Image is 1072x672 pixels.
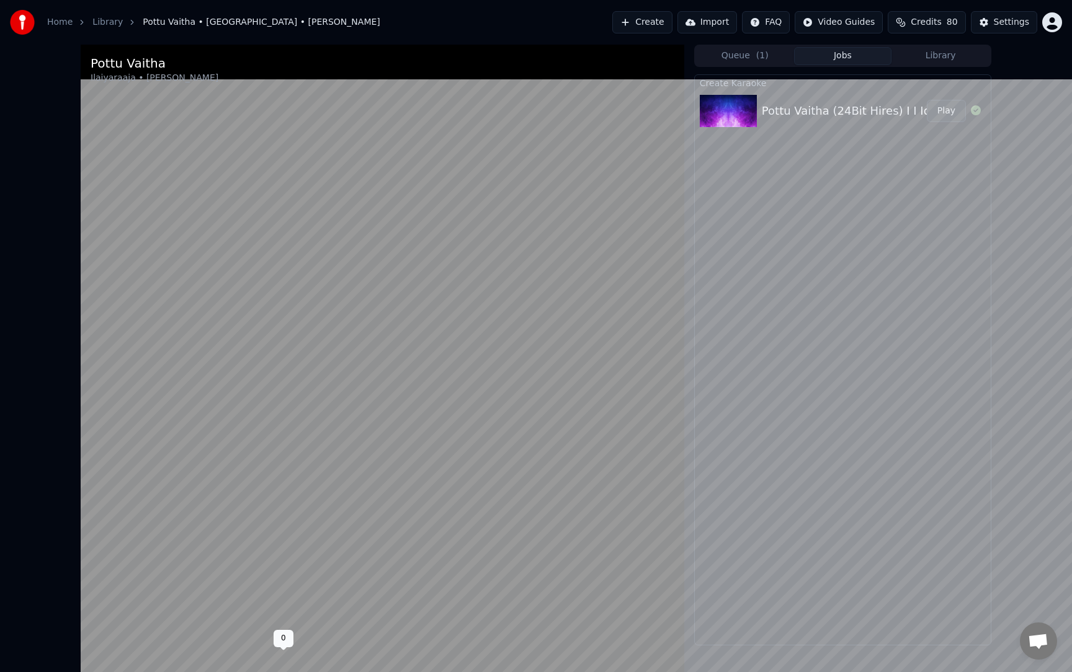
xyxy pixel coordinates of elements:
button: Library [891,47,989,65]
button: Jobs [794,47,892,65]
div: 0 [274,630,293,647]
a: Home [47,16,73,29]
span: ( 1 ) [756,50,769,62]
nav: breadcrumb [47,16,380,29]
button: Create [612,11,672,33]
button: Video Guides [795,11,883,33]
button: Settings [971,11,1037,33]
button: Credits80 [888,11,965,33]
span: 80 [947,16,958,29]
div: Pottu Vaitha [91,55,218,72]
button: FAQ [742,11,790,33]
div: Create Karaoke [695,75,991,90]
div: Ilaiyaraaja • [PERSON_NAME] [91,72,218,84]
span: Credits [911,16,941,29]
button: Import [677,11,737,33]
img: youka [10,10,35,35]
div: Open chat [1020,622,1057,660]
div: Settings [994,16,1029,29]
button: Play [927,100,966,122]
a: Library [92,16,123,29]
button: Queue [696,47,794,65]
span: Pottu Vaitha • [GEOGRAPHIC_DATA] • [PERSON_NAME] [143,16,380,29]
